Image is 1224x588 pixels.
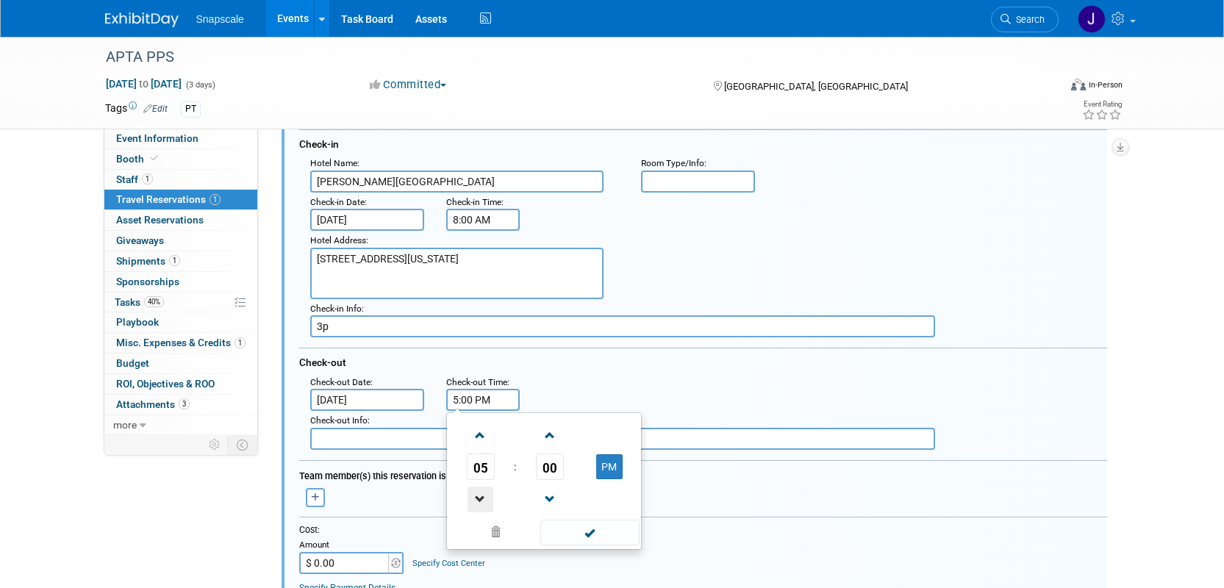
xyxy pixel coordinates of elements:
[113,419,137,431] span: more
[724,81,908,92] span: [GEOGRAPHIC_DATA], [GEOGRAPHIC_DATA]
[196,13,244,25] span: Snapscale
[101,44,1037,71] div: APTA PPS
[116,357,149,369] span: Budget
[1082,101,1122,108] div: Event Rating
[310,158,359,168] small: :
[1088,79,1123,90] div: In-Person
[299,524,1107,537] div: Cost:
[1011,14,1045,25] span: Search
[104,415,257,435] a: more
[310,197,365,207] span: Check-in Date
[1071,79,1086,90] img: Format-Inperson.png
[511,453,519,480] td: :
[179,398,190,409] span: 3
[310,415,368,426] span: Check-out Info
[467,480,495,517] a: Decrement Hour
[104,395,257,415] a: Attachments3
[143,104,168,114] a: Edit
[210,194,221,205] span: 1
[104,374,257,394] a: ROI, Objectives & ROO
[116,132,198,144] span: Event Information
[104,251,257,271] a: Shipments1
[116,378,215,390] span: ROI, Objectives & ROO
[310,377,373,387] small: :
[142,173,153,184] span: 1
[536,480,564,517] a: Decrement Minute
[116,173,153,185] span: Staff
[104,129,257,148] a: Event Information
[446,197,504,207] small: :
[365,77,452,93] button: Committed
[116,337,246,348] span: Misc. Expenses & Credits
[299,539,406,553] div: Amount
[8,6,787,20] body: Rich Text Area. Press ALT-0 for help.
[104,190,257,209] a: Travel Reservations1
[227,435,257,454] td: Toggle Event Tabs
[105,101,168,118] td: Tags
[116,276,179,287] span: Sponsorships
[412,559,485,568] a: Specify Cost Center
[185,80,215,90] span: (3 days)
[467,453,495,480] span: Pick Hour
[536,416,564,453] a: Increment Minute
[310,197,367,207] small: :
[116,255,180,267] span: Shipments
[104,231,257,251] a: Giveaways
[137,78,151,90] span: to
[105,12,179,27] img: ExhibitDay
[104,149,257,169] a: Booth
[104,333,257,353] a: Misc. Expenses & Credits1
[116,398,190,410] span: Attachments
[116,214,204,226] span: Asset Reservations
[641,158,704,168] span: Room Type/Info
[467,416,495,453] a: Increment Hour
[539,523,640,544] a: Done
[105,77,182,90] span: [DATE] [DATE]
[144,296,164,307] span: 40%
[104,170,257,190] a: Staff1
[181,101,201,117] div: PT
[151,154,158,162] i: Booth reservation complete
[991,7,1059,32] a: Search
[1078,5,1106,33] img: Jennifer Benedict
[116,153,161,165] span: Booth
[310,304,364,314] small: :
[446,377,509,387] small: :
[104,272,257,292] a: Sponsorships
[641,158,706,168] small: :
[104,293,257,312] a: Tasks40%
[450,523,541,543] a: Clear selection
[104,210,257,230] a: Asset Reservations
[115,296,164,308] span: Tasks
[104,354,257,373] a: Budget
[446,377,507,387] span: Check-out Time
[310,235,368,245] small: :
[235,337,246,348] span: 1
[596,454,623,479] button: PM
[104,312,257,332] a: Playbook
[169,255,180,266] span: 1
[310,235,366,245] span: Hotel Address
[299,463,1107,484] div: Team member(s) this reservation is made for:
[299,138,339,150] span: Check-in
[536,453,564,480] span: Pick Minute
[972,76,1123,98] div: Event Format
[116,316,159,328] span: Playbook
[299,356,346,368] span: Check-out
[310,415,370,426] small: :
[202,435,228,454] td: Personalize Event Tab Strip
[310,158,357,168] span: Hotel Name
[116,193,221,205] span: Travel Reservations
[116,234,164,246] span: Giveaways
[310,304,362,314] span: Check-in Info
[446,197,501,207] span: Check-in Time
[310,377,371,387] span: Check-out Date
